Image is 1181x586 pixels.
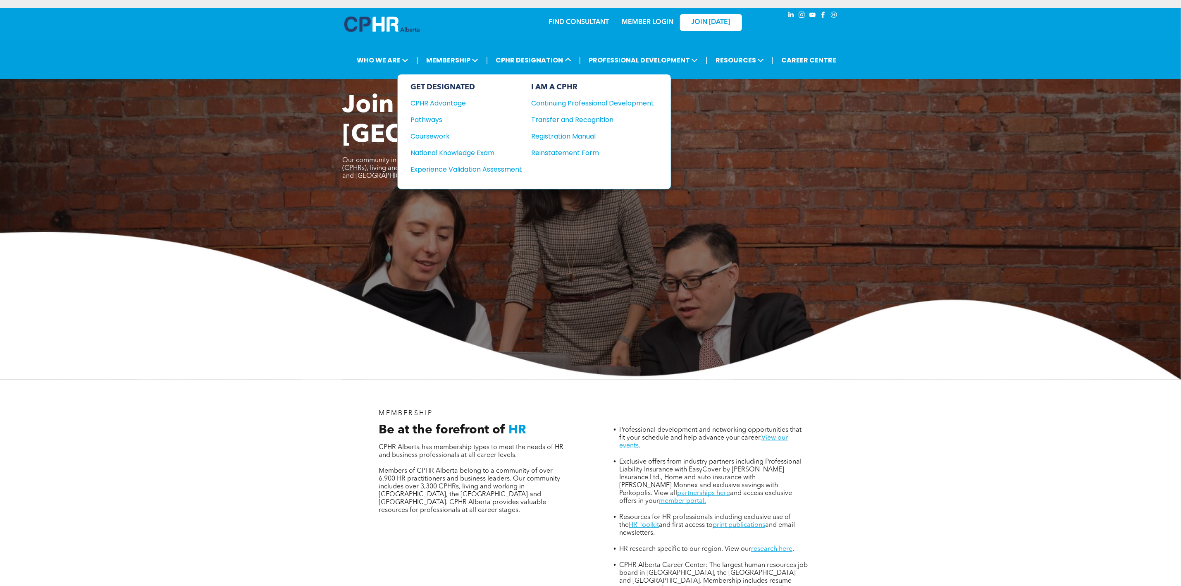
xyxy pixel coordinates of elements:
a: CPHR Advantage [411,98,523,108]
span: HR research specific to our region. View our [619,546,751,553]
a: linkedin [787,10,796,22]
a: partnerships here [677,490,730,497]
span: MEMBERSHIP [424,53,481,68]
span: Be at the forefront of [379,424,506,436]
a: FIND CONSULTANT [549,19,609,26]
span: and first access to [659,522,713,529]
li: | [772,52,774,69]
span: Our community includes over 3,300 Chartered Professionals in Human Resources (CPHRs), living and ... [343,157,586,179]
span: Resources for HR professionals including exclusive use of the [619,514,791,529]
a: View our events. [619,435,788,449]
span: RESOURCES [713,53,766,68]
div: Transfer and Recognition [532,115,642,125]
span: CPHR DESIGNATION [494,53,574,68]
div: Pathways [411,115,511,125]
img: A blue and white logo for cp alberta [344,17,420,32]
div: Reinstatement Form [532,148,642,158]
div: Experience Validation Assessment [411,164,511,175]
a: Experience Validation Assessment [411,164,523,175]
span: . [792,546,794,553]
span: CPHR Alberta has membership types to meet the needs of HR and business professionals at all caree... [379,444,564,459]
span: PROFESSIONAL DEVELOPMENT [586,53,700,68]
a: MEMBER LOGIN [622,19,673,26]
span: and email newsletters. [619,522,795,536]
span: and access exclusive offers in your [619,490,792,505]
span: MEMBERSHIP [379,410,433,417]
a: CAREER CENTRE [779,53,839,68]
a: JOIN [DATE] [680,14,742,31]
a: HR Toolkit [629,522,659,529]
span: JOIN [DATE] [692,19,730,26]
span: WHO WE ARE [354,53,411,68]
a: instagram [797,10,806,22]
div: Coursework [411,131,511,141]
li: | [579,52,581,69]
span: Join CPHR [GEOGRAPHIC_DATA] [343,93,607,148]
div: GET DESIGNATED [411,83,523,92]
a: youtube [808,10,817,22]
div: I AM A CPHR [532,83,654,92]
a: Reinstatement Form [532,148,654,158]
div: Registration Manual [532,131,642,141]
li: | [416,52,418,69]
a: member portal. [659,498,706,505]
a: print publications [713,522,765,529]
div: CPHR Advantage [411,98,511,108]
span: Members of CPHR Alberta belong to a community of over 6,900 HR practitioners and business leaders... [379,468,561,514]
a: Social network [830,10,839,22]
span: HR [509,424,527,436]
span: Professional development and networking opportunities that fit your schedule and help advance you... [619,427,802,441]
div: Continuing Professional Development [532,98,642,108]
a: Continuing Professional Development [532,98,654,108]
a: Pathways [411,115,523,125]
a: National Knowledge Exam [411,148,523,158]
a: research here [751,546,792,553]
a: facebook [819,10,828,22]
a: Registration Manual [532,131,654,141]
li: | [486,52,488,69]
div: National Knowledge Exam [411,148,511,158]
a: Transfer and Recognition [532,115,654,125]
li: | [706,52,708,69]
span: Exclusive offers from industry partners including Professional Liability Insurance with EasyCover... [619,459,802,497]
a: Coursework [411,131,523,141]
